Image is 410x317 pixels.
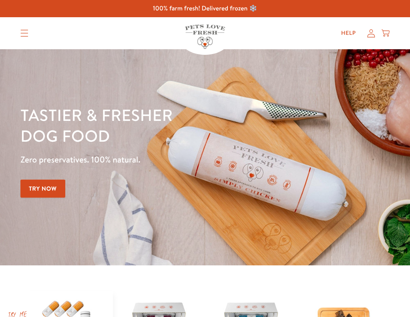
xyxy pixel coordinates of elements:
[14,23,35,43] summary: Translation missing: en.sections.header.menu
[20,180,65,198] a: Try Now
[335,25,362,41] a: Help
[20,152,266,167] p: Zero preservatives. 100% natural.
[185,24,225,49] img: Pets Love Fresh
[20,104,266,146] h1: Tastier & fresher dog food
